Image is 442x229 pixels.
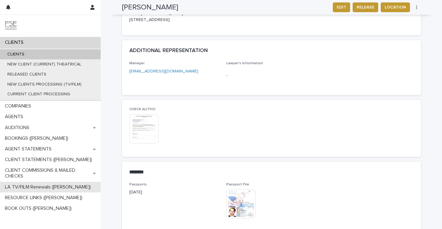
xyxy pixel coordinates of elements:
[2,167,93,179] p: CLIENT COMMISSIONS & MAILED CHECKS
[385,4,406,10] span: LOCATION
[2,195,87,201] p: RESOURCE LINKS ([PERSON_NAME])
[2,72,51,77] p: RELEASED CLIENTS
[2,103,36,109] p: COMPANIES
[2,114,28,120] p: AGENTS
[122,3,178,12] h2: [PERSON_NAME]
[2,136,73,141] p: BOOKINGS ([PERSON_NAME])
[357,4,374,10] span: RELEASE
[5,20,17,32] img: 9JgRvJ3ETPGCJDhvPVA5
[2,62,86,67] p: NEW CLIENT (CURRENT) THEATRICAL
[129,69,198,73] a: [EMAIL_ADDRESS][DOMAIN_NAME]
[129,62,145,65] span: Manager
[2,206,77,211] p: BOOK OUTS ([PERSON_NAME])
[2,157,97,163] p: CLIENT STATEMENTS ([PERSON_NAME])
[2,184,96,190] p: LA TV/FILM Renewals ([PERSON_NAME])
[2,82,86,87] p: NEW CLIENTS PROCESSING (TV/FILM)
[2,52,29,57] p: CLIENTS
[129,48,208,54] h2: ADDITIONAL REPRESENTATION
[129,107,156,111] span: CHECK AUTHO
[381,2,410,12] button: LOCATION
[353,2,378,12] button: RELEASE
[226,62,263,65] span: Lawyer's Information
[2,92,75,97] p: CURRENT CLIENT PROCESSING
[2,146,56,152] p: AGENT STATEMENTS
[129,183,147,186] span: Passports
[2,40,28,45] p: CLIENTS
[226,183,249,186] span: Passport File
[129,189,219,196] p: [DATE]
[333,2,350,12] button: EDIT
[226,72,316,79] p: -
[337,4,346,10] span: EDIT
[2,125,34,131] p: AUDITIONS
